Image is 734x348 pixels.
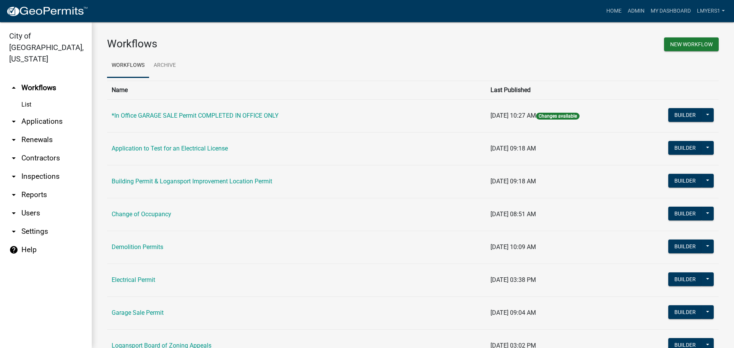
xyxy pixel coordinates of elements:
th: Last Published [486,81,635,99]
i: arrow_drop_down [9,209,18,218]
button: Builder [668,240,702,253]
button: Builder [668,207,702,220]
i: arrow_drop_down [9,172,18,181]
button: Builder [668,174,702,188]
a: *In Office GARAGE SALE Permit COMPLETED IN OFFICE ONLY [112,112,279,119]
a: Admin [625,4,648,18]
span: [DATE] 08:51 AM [490,210,536,218]
h3: Workflows [107,37,407,50]
span: [DATE] 10:09 AM [490,243,536,251]
span: [DATE] 09:04 AM [490,309,536,316]
button: New Workflow [664,37,719,51]
th: Name [107,81,486,99]
a: Application to Test for an Electrical License [112,145,228,152]
span: [DATE] 09:18 AM [490,145,536,152]
i: arrow_drop_down [9,135,18,144]
button: Builder [668,305,702,319]
a: Workflows [107,53,149,78]
a: Building Permit & Logansport Improvement Location Permit [112,178,272,185]
button: Builder [668,272,702,286]
button: Builder [668,141,702,155]
i: arrow_drop_down [9,117,18,126]
span: [DATE] 03:38 PM [490,276,536,283]
a: Garage Sale Permit [112,309,164,316]
span: Changes available [536,113,580,120]
a: Change of Occupancy [112,210,171,218]
a: lmyers1 [694,4,728,18]
a: My Dashboard [648,4,694,18]
span: [DATE] 10:27 AM [490,112,536,119]
span: [DATE] 09:18 AM [490,178,536,185]
a: Demolition Permits [112,243,163,251]
i: arrow_drop_down [9,190,18,199]
button: Builder [668,108,702,122]
a: Archive [149,53,180,78]
i: arrow_drop_up [9,83,18,92]
a: Home [603,4,625,18]
i: arrow_drop_down [9,227,18,236]
i: arrow_drop_down [9,154,18,163]
i: help [9,245,18,254]
a: Electrical Permit [112,276,155,283]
